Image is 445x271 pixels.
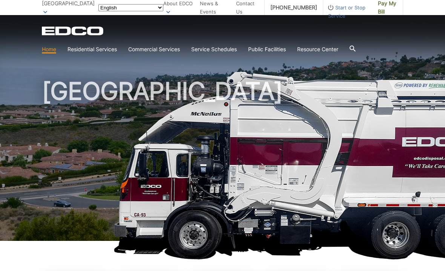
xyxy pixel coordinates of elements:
a: EDCD logo. Return to the homepage. [42,26,104,35]
a: Service Schedules [191,45,237,53]
a: Resource Center [297,45,338,53]
select: Select a language [98,4,163,11]
a: Commercial Services [128,45,180,53]
a: Home [42,45,56,53]
h1: [GEOGRAPHIC_DATA] [42,79,403,244]
a: Public Facilities [248,45,286,53]
a: Residential Services [68,45,117,53]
